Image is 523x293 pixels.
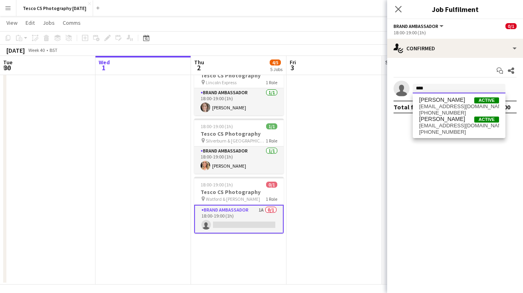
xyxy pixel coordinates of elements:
span: 4/5 [270,59,281,65]
button: Tesco CS Photography [DATE] [16,0,93,16]
span: +4407713777173 [419,129,499,135]
span: 1 Role [266,196,277,202]
span: Week 40 [26,47,46,53]
span: Alan Price [419,116,465,123]
span: +4407756198669 [419,110,499,116]
h3: Job Fulfilment [387,4,523,14]
a: Jobs [40,18,58,28]
span: 18:00-19:00 (1h) [201,182,233,188]
div: BST [50,47,58,53]
span: alanjohnstone9@gmail.com [419,103,499,110]
h3: Tesco CS Photography [194,72,284,79]
h3: Tesco CS Photography [194,130,284,137]
app-job-card: 18:00-19:00 (1h)0/1Tesco CS Photography Watford & [PERSON_NAME]1 RoleBrand Ambassador1A0/118:00-1... [194,177,284,234]
span: 3 [288,63,296,72]
div: Confirmed [387,39,523,58]
a: Comms [60,18,84,28]
span: pricea14@cucollege.coventry.ac.uk [419,123,499,129]
span: Sat [385,59,394,66]
span: Comms [63,19,81,26]
span: Edit [26,19,35,26]
span: 1 Role [266,79,277,85]
span: 0/1 [266,182,277,188]
span: Brand Ambassador [394,23,438,29]
button: Brand Ambassador [394,23,445,29]
app-job-card: 18:00-19:00 (1h)1/1Tesco CS Photography Silverburn & [GEOGRAPHIC_DATA]1 RoleBrand Ambassador1/118... [194,119,284,174]
h3: Tesco CS Photography [194,188,284,196]
span: Thu [194,59,204,66]
span: Wed [99,59,110,66]
span: 4 [384,63,394,72]
span: 1 Role [266,138,277,144]
span: Tue [3,59,12,66]
span: Active [474,97,499,103]
span: Alan Johnstone [419,97,465,103]
app-job-card: 18:00-19:00 (1h)1/1Tesco CS Photography Lincoln Express1 RoleBrand Ambassador1/118:00-19:00 (1h)[... [194,60,284,115]
span: 1 [97,63,110,72]
span: 30 [2,63,12,72]
span: Jobs [43,19,55,26]
app-card-role: Brand Ambassador1/118:00-19:00 (1h)[PERSON_NAME] [194,146,284,174]
span: Silverburn & [GEOGRAPHIC_DATA] [206,138,266,144]
div: Total fee [394,103,421,111]
a: View [3,18,21,28]
span: View [6,19,18,26]
app-card-role: Brand Ambassador1/118:00-19:00 (1h)[PERSON_NAME] [194,88,284,115]
span: 18:00-19:00 (1h) [201,123,233,129]
span: 2 [193,63,204,72]
span: Watford & [PERSON_NAME] [206,196,260,202]
div: [DATE] [6,46,25,54]
a: Edit [22,18,38,28]
div: 5 Jobs [270,66,282,72]
span: Lincoln Express [206,79,237,85]
span: 0/1 [505,23,517,29]
span: 1/1 [266,123,277,129]
span: Fri [290,59,296,66]
app-card-role: Brand Ambassador1A0/118:00-19:00 (1h) [194,205,284,234]
span: Active [474,117,499,123]
div: 18:00-19:00 (1h) [394,30,517,36]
